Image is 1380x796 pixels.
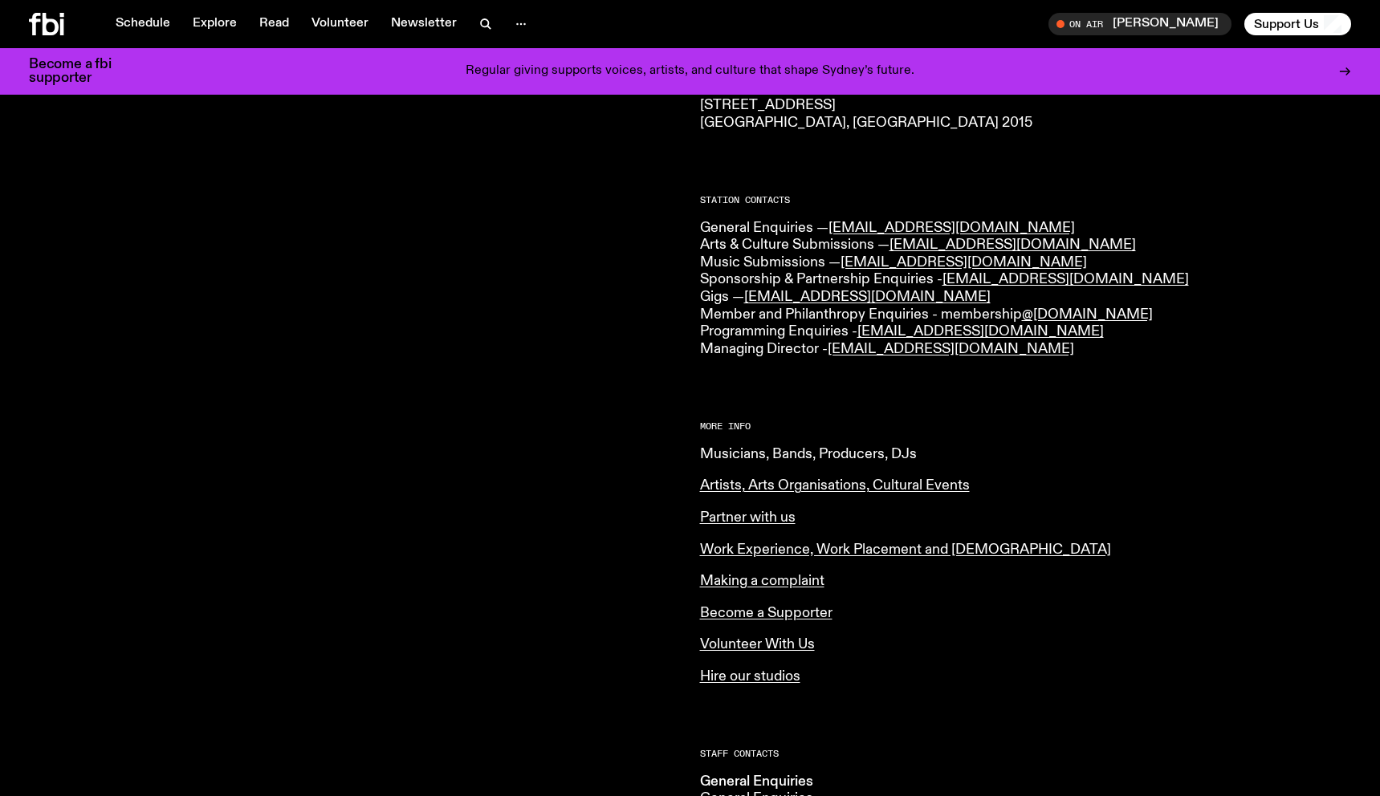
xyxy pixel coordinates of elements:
[828,342,1074,356] a: [EMAIL_ADDRESS][DOMAIN_NAME]
[183,13,246,35] a: Explore
[700,606,832,620] a: Become a Supporter
[744,290,991,304] a: [EMAIL_ADDRESS][DOMAIN_NAME]
[1022,307,1153,322] a: @[DOMAIN_NAME]
[1254,17,1319,31] span: Support Us
[700,774,960,791] h3: General Enquiries
[942,272,1189,286] a: [EMAIL_ADDRESS][DOMAIN_NAME]
[1048,13,1231,35] button: On Air[PERSON_NAME]
[700,510,796,525] a: Partner with us
[841,255,1087,270] a: [EMAIL_ADDRESS][DOMAIN_NAME]
[700,542,1111,557] a: Work Experience, Work Placement and [DEMOGRAPHIC_DATA]
[700,637,815,652] a: Volunteer With Us
[302,13,378,35] a: Volunteer
[700,574,824,588] a: Making a complaint
[857,324,1104,339] a: [EMAIL_ADDRESS][DOMAIN_NAME]
[381,13,466,35] a: Newsletter
[700,447,917,461] a: Musicians, Bands, Producers, DJs
[700,79,1352,132] p: [DOMAIN_NAME] [STREET_ADDRESS] [GEOGRAPHIC_DATA], [GEOGRAPHIC_DATA] 2015
[700,220,1352,359] p: General Enquiries — Arts & Culture Submissions — Music Submissions — Sponsorship & Partnership En...
[700,196,1352,205] h2: Station Contacts
[1244,13,1351,35] button: Support Us
[700,749,1352,758] h2: Staff Contacts
[466,64,914,79] p: Regular giving supports voices, artists, and culture that shape Sydney’s future.
[250,13,299,35] a: Read
[889,238,1136,252] a: [EMAIL_ADDRESS][DOMAIN_NAME]
[828,221,1075,235] a: [EMAIL_ADDRESS][DOMAIN_NAME]
[700,669,800,684] a: Hire our studios
[29,58,132,85] h3: Become a fbi supporter
[106,13,180,35] a: Schedule
[700,478,970,493] a: Artists, Arts Organisations, Cultural Events
[700,422,1352,431] h2: More Info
